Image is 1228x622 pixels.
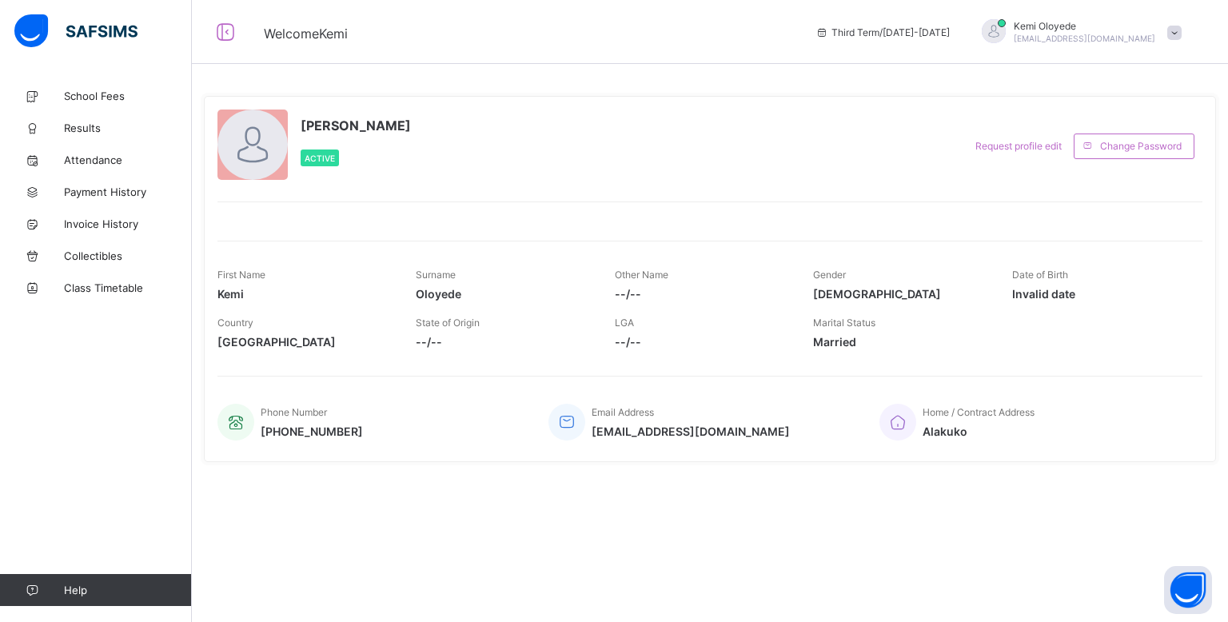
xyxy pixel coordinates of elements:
[217,335,392,349] span: [GEOGRAPHIC_DATA]
[217,317,253,329] span: Country
[592,425,790,438] span: [EMAIL_ADDRESS][DOMAIN_NAME]
[64,281,192,294] span: Class Timetable
[615,287,789,301] span: --/--
[1014,20,1155,32] span: Kemi Oloyede
[1014,34,1155,43] span: [EMAIL_ADDRESS][DOMAIN_NAME]
[64,249,192,262] span: Collectibles
[1012,269,1068,281] span: Date of Birth
[64,217,192,230] span: Invoice History
[264,26,348,42] span: Welcome Kemi
[14,14,138,48] img: safsims
[813,287,987,301] span: [DEMOGRAPHIC_DATA]
[815,26,950,38] span: session/term information
[416,269,456,281] span: Surname
[813,317,875,329] span: Marital Status
[64,185,192,198] span: Payment History
[64,90,192,102] span: School Fees
[592,406,654,418] span: Email Address
[615,269,668,281] span: Other Name
[217,269,265,281] span: First Name
[1100,140,1182,152] span: Change Password
[64,584,191,596] span: Help
[1164,566,1212,614] button: Open asap
[923,425,1035,438] span: Alakuko
[305,154,335,163] span: Active
[1012,287,1186,301] span: Invalid date
[416,287,590,301] span: Oloyede
[813,335,987,349] span: Married
[64,122,192,134] span: Results
[217,287,392,301] span: Kemi
[813,269,846,281] span: Gender
[261,406,327,418] span: Phone Number
[416,317,480,329] span: State of Origin
[615,317,634,329] span: LGA
[966,19,1190,46] div: KemiOloyede
[615,335,789,349] span: --/--
[975,140,1062,152] span: Request profile edit
[416,335,590,349] span: --/--
[923,406,1035,418] span: Home / Contract Address
[64,154,192,166] span: Attendance
[301,118,411,134] span: [PERSON_NAME]
[261,425,363,438] span: [PHONE_NUMBER]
